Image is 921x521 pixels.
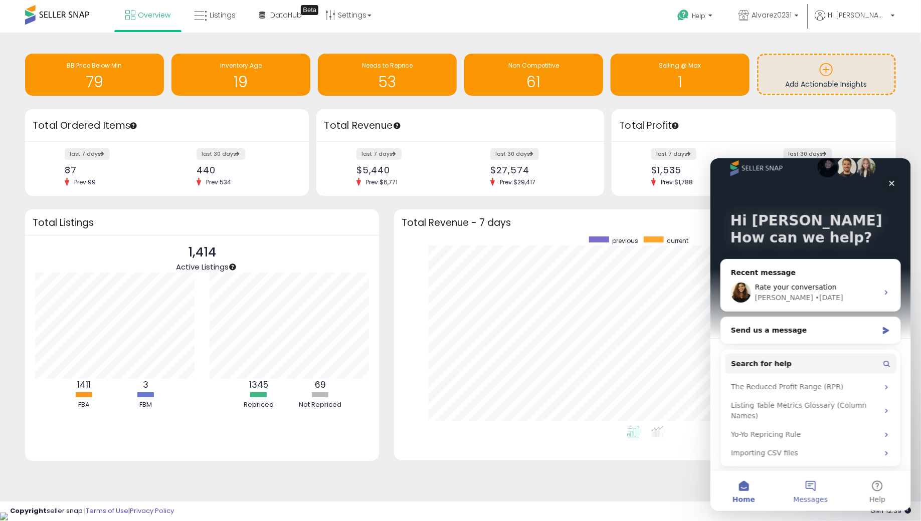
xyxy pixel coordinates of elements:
[25,54,164,96] a: BB Price Below Min 79
[54,400,114,410] div: FBA
[356,165,453,175] div: $5,440
[20,71,180,88] p: How can we help?
[220,61,262,70] span: Inventory Age
[10,158,191,186] div: Send us a message
[30,74,159,90] h1: 79
[393,121,402,130] div: Tooltip anchor
[21,167,167,177] div: Send us a message
[710,158,911,511] iframe: Intercom live chat
[301,5,318,15] div: Tooltip anchor
[677,9,689,22] i: Get Help
[508,61,559,70] span: Non Competitive
[130,506,174,515] a: Privacy Policy
[619,119,888,133] h3: Total Profit
[669,2,722,33] a: Help
[21,124,41,144] img: Profile image for Georgie
[324,119,597,133] h3: Total Revenue
[33,219,372,226] h3: Total Listings
[15,195,186,215] button: Search for help
[21,242,168,263] div: Listing Table Metrics Glossary (Column Names)
[667,236,689,245] span: current
[15,238,186,267] div: Listing Table Metrics Glossary (Column Names)
[361,178,403,186] span: Prev: $6,771
[651,148,696,160] label: last 7 days
[402,219,888,226] h3: Total Revenue - 7 days
[11,116,190,153] div: Profile image for GeorgieRate your conversation[PERSON_NAME]•[DATE]
[159,338,175,345] span: Help
[692,12,705,20] span: Help
[490,165,587,175] div: $27,574
[318,54,457,96] a: Needs to Reprice 53
[45,134,103,145] div: [PERSON_NAME]
[249,379,268,391] b: 1345
[67,61,122,70] span: BB Price Below Min
[651,165,746,175] div: $1,535
[77,379,91,391] b: 1411
[21,109,180,120] div: Recent message
[197,165,291,175] div: 440
[616,74,745,90] h1: 1
[201,178,236,186] span: Prev: 534
[21,223,168,234] div: The Reduced Profit Range (RPR)
[197,148,245,160] label: last 30 days
[362,61,413,70] span: Needs to Reprice
[134,313,201,353] button: Help
[15,219,186,238] div: The Reduced Profit Range (RPR)
[10,101,191,153] div: Recent messageProfile image for GeorgieRate your conversation[PERSON_NAME]•[DATE]
[656,178,698,186] span: Prev: $1,788
[176,262,229,272] span: Active Listings
[143,379,148,391] b: 3
[21,200,81,211] span: Search for help
[20,54,180,71] p: Hi [PERSON_NAME]
[490,148,539,160] label: last 30 days
[65,165,159,175] div: 87
[671,121,680,130] div: Tooltip anchor
[176,74,305,90] h1: 19
[752,10,792,20] span: Alvarez0231
[86,506,128,515] a: Terms of Use
[67,313,133,353] button: Messages
[323,74,452,90] h1: 53
[228,263,237,272] div: Tooltip anchor
[356,148,402,160] label: last 7 days
[83,338,118,345] span: Messages
[15,267,186,286] div: Yo-Yo Repricing Rule
[116,400,176,410] div: FBM
[784,148,832,160] label: last 30 days
[815,10,895,33] a: Hi [PERSON_NAME]
[105,134,133,145] div: • [DATE]
[10,506,47,515] strong: Copyright
[464,54,603,96] a: Non Competitive 61
[45,125,126,133] span: Rate your conversation
[229,400,289,410] div: Repriced
[315,379,326,391] b: 69
[210,10,236,20] span: Listings
[759,55,894,94] a: Add Actionable Insights
[469,74,598,90] h1: 61
[171,54,310,96] a: Inventory Age 19
[611,54,750,96] a: Selling @ Max 1
[270,10,302,20] span: DataHub
[495,178,540,186] span: Prev: $29,417
[22,338,45,345] span: Home
[659,61,701,70] span: Selling @ Max
[786,79,867,89] span: Add Actionable Insights
[828,10,888,20] span: Hi [PERSON_NAME]
[15,286,186,304] div: Importing CSV files
[65,148,110,160] label: last 7 days
[33,119,301,133] h3: Total Ordered Items
[129,121,138,130] div: Tooltip anchor
[290,400,350,410] div: Not Repriced
[176,243,229,262] p: 1,414
[21,271,168,282] div: Yo-Yo Repricing Rule
[138,10,170,20] span: Overview
[21,290,168,300] div: Importing CSV files
[69,178,101,186] span: Prev: 99
[613,236,639,245] span: previous
[10,506,174,516] div: seller snap | |
[172,16,191,34] div: Close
